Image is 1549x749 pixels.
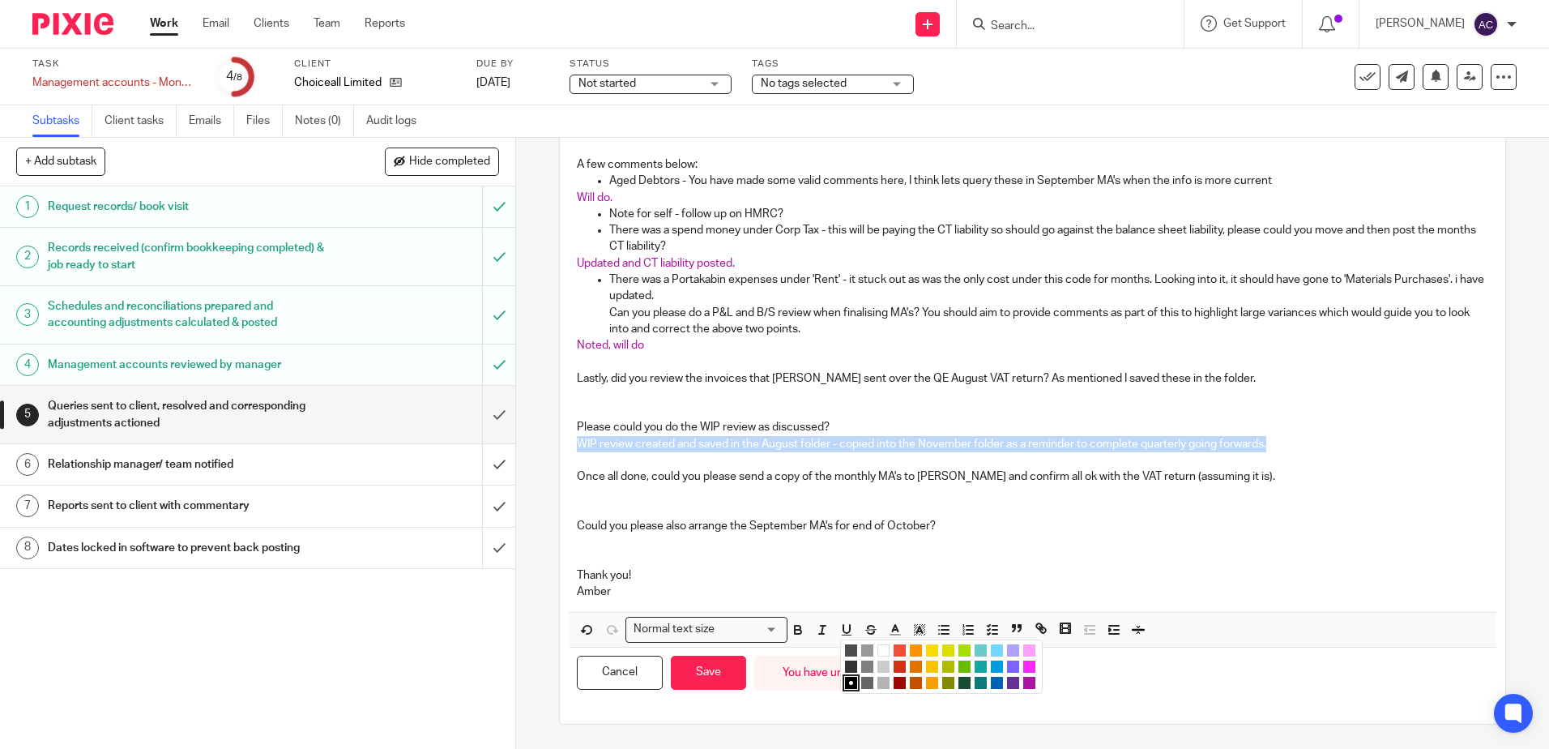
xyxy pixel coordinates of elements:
[577,656,663,691] button: Cancel
[48,236,326,277] h1: Records received (confirm bookkeeping completed) & job ready to start
[294,58,456,71] label: Client
[861,644,873,657] li: color:#999999
[910,644,922,657] li: color:#FE9200
[570,58,732,71] label: Status
[1023,661,1035,673] li: color:#FA28FF
[1376,15,1465,32] p: [PERSON_NAME]
[845,677,857,689] li: color:#000000
[761,78,847,89] span: No tags selected
[942,677,954,689] li: color:#808900
[577,419,1487,435] p: Please could you do the WIP review as discussed?
[105,105,177,137] a: Client tasks
[845,644,857,657] li: color:#4D4D4D
[629,621,718,638] span: Normal text size
[894,644,906,657] li: color:#F44E3B
[958,644,971,657] li: color:#A4DD00
[48,494,326,518] h1: Reports sent to client with commentary
[189,105,234,137] a: Emails
[48,195,326,219] h1: Request records/ book visit
[989,19,1135,34] input: Search
[1473,11,1499,37] img: svg%3E
[233,73,242,82] small: /8
[926,644,938,657] li: color:#FCDC00
[609,206,1487,222] p: Note for self - follow up on HMRC?
[577,436,1487,452] p: WIP review created and saved in the August folder - copied into the November folder as a reminder...
[754,656,948,691] div: You have unsaved changes
[926,661,938,673] li: color:#FCC400
[294,75,382,91] p: Choiceall Limited
[48,294,326,336] h1: Schedules and reconciliations prepared and accounting adjustments calculated & posted
[845,661,857,673] li: color:#333333
[942,661,954,673] li: color:#B0BC00
[577,340,644,351] span: Noted, will do
[150,15,178,32] a: Work
[609,272,1487,305] p: There was a Portakabin expenses under 'Rent' - it stuck out as was the only cost under this code ...
[877,677,890,689] li: color:#B3B3B3
[48,536,326,560] h1: Dates locked in software to prevent back posting
[1007,661,1019,673] li: color:#7B64FF
[254,15,289,32] a: Clients
[16,246,39,268] div: 2
[958,661,971,673] li: color:#68BC00
[894,661,906,673] li: color:#D33115
[226,67,242,86] div: 4
[203,15,229,32] a: Email
[1007,644,1019,657] li: color:#AEA1FF
[577,370,1487,387] p: Lastly, did you review the invoices that [PERSON_NAME] sent over the QE August VAT return? As men...
[32,58,194,71] label: Task
[577,469,1487,485] p: Once all done, could you please send a copy of the monthly MA's to [PERSON_NAME] and confirm all ...
[958,677,971,689] li: color:#194D33
[577,258,735,269] span: Updated and CT liability posted.
[246,105,283,137] a: Files
[975,661,987,673] li: color:#16A5A5
[942,644,954,657] li: color:#DBDF00
[609,305,1487,338] p: Can you please do a P&L and B/S review when finalising MA's? You should aim to provide comments a...
[577,192,612,203] span: Will do.
[719,621,778,638] input: Search for option
[48,353,326,377] h1: Management accounts reviewed by manager
[577,567,1487,584] p: Thank you!
[16,453,39,476] div: 6
[840,640,1043,694] div: Compact color picker
[861,677,873,689] li: color:#666666
[476,77,510,88] span: [DATE]
[385,148,499,175] button: Hide completed
[16,195,39,218] div: 1
[16,353,39,376] div: 4
[926,677,938,689] li: color:#FB9E00
[975,677,987,689] li: color:#0C797D
[991,677,1003,689] li: color:#0062B1
[1223,18,1286,29] span: Get Support
[366,105,429,137] a: Audit logs
[877,661,890,673] li: color:#CCCCCC
[314,15,340,32] a: Team
[578,78,636,89] span: Not started
[577,518,1487,534] p: Could you please also arrange the September MA's for end of October?
[861,661,873,673] li: color:#808080
[894,677,906,689] li: color:#9F0500
[409,156,490,169] span: Hide completed
[16,148,105,175] button: + Add subtask
[975,644,987,657] li: color:#68CCCA
[16,537,39,559] div: 8
[577,156,1487,173] p: A few comments below:
[32,105,92,137] a: Subtasks
[877,644,890,657] li: color:#FFFFFF
[671,656,746,691] button: Save
[1023,644,1035,657] li: color:#FDA1FF
[609,222,1487,255] p: There was a spend money under Corp Tax - this will be paying the CT liability so should go agains...
[48,452,326,477] h1: Relationship manager/ team notified
[32,13,113,35] img: Pixie
[991,661,1003,673] li: color:#009CE0
[16,494,39,517] div: 7
[32,75,194,91] div: Management accounts - Monthly
[577,584,1487,600] p: Amber
[910,661,922,673] li: color:#E27300
[295,105,354,137] a: Notes (0)
[991,644,1003,657] li: color:#73D8FF
[1023,677,1035,689] li: color:#AB149E
[16,303,39,326] div: 3
[48,394,326,435] h1: Queries sent to client, resolved and corresponding adjustments actioned
[476,58,549,71] label: Due by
